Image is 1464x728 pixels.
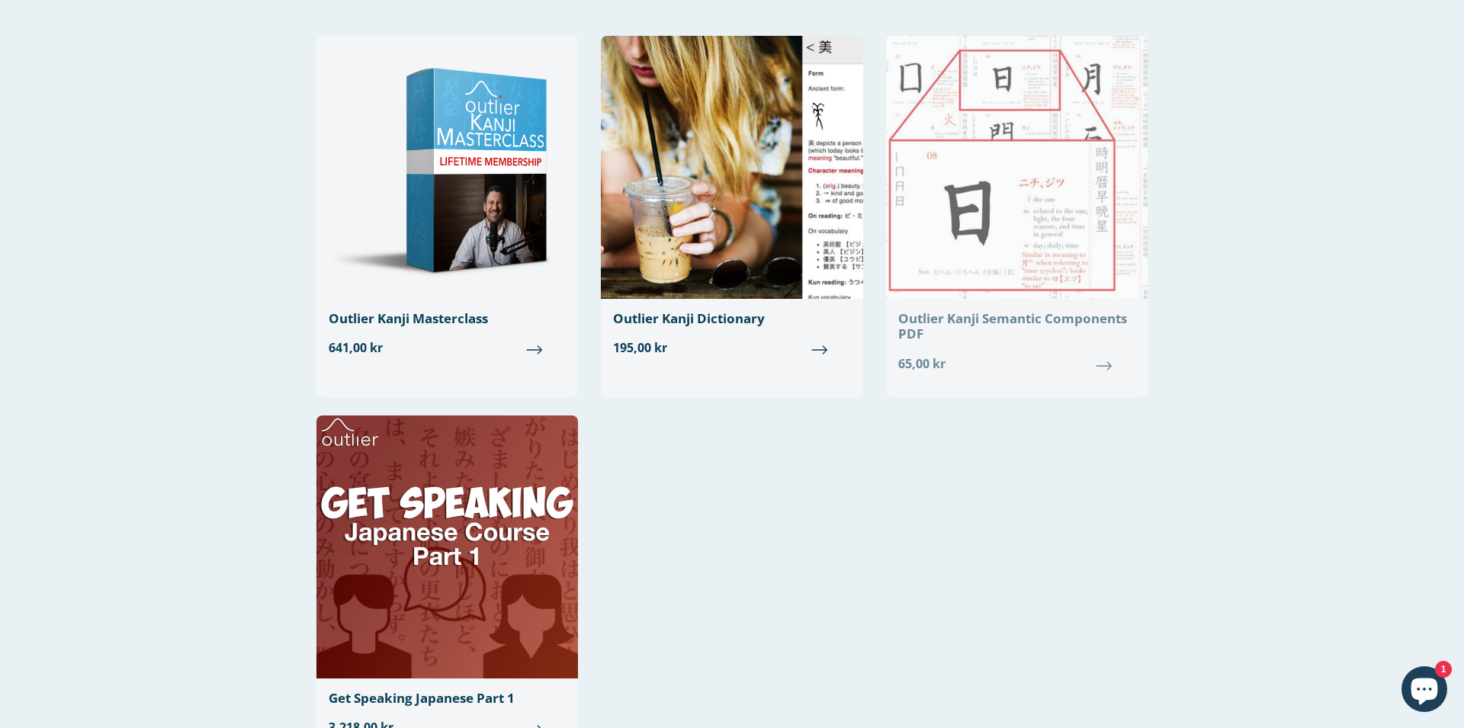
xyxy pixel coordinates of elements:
[329,311,566,326] div: Outlier Kanji Masterclass
[329,338,566,357] span: 641,00 kr
[316,36,578,369] a: Outlier Kanji Masterclass 641,00 kr
[886,36,1148,385] a: Outlier Kanji Semantic Components PDF 65,00 kr
[898,354,1135,373] span: 65,00 kr
[613,338,850,357] span: 195,00 kr
[613,311,850,326] div: Outlier Kanji Dictionary
[1397,666,1452,716] inbox-online-store-chat: Shopify online store chat
[316,415,578,678] img: Get Speaking Japanese Part 1
[601,36,862,299] img: Outlier Kanji Dictionary: Essentials Edition Outlier Linguistics
[886,36,1148,299] img: Outlier Kanji Semantic Components PDF Outlier Linguistics
[601,36,862,369] a: Outlier Kanji Dictionary 195,00 kr
[329,691,566,706] div: Get Speaking Japanese Part 1
[898,311,1135,342] div: Outlier Kanji Semantic Components PDF
[316,36,578,299] img: Outlier Kanji Masterclass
